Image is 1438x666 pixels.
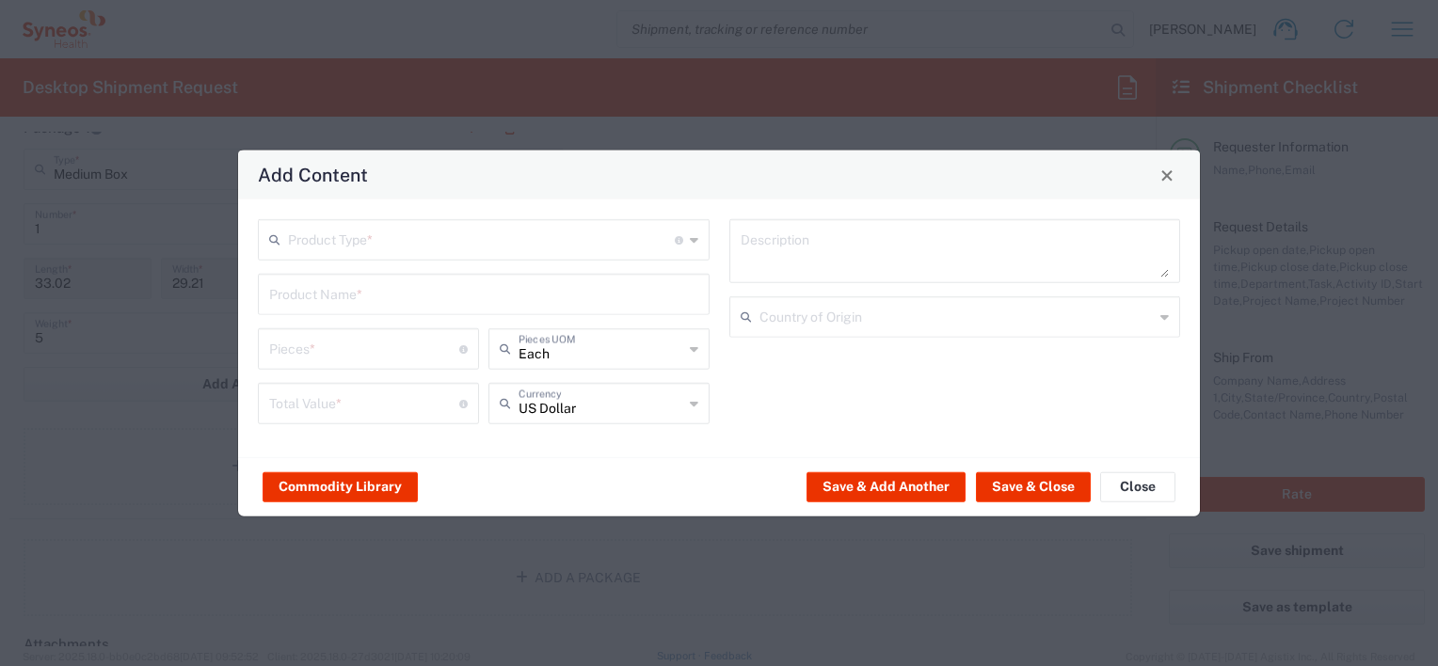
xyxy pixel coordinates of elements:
[263,471,418,501] button: Commodity Library
[1154,162,1180,188] button: Close
[258,161,368,188] h4: Add Content
[1100,471,1175,501] button: Close
[807,471,966,501] button: Save & Add Another
[976,471,1091,501] button: Save & Close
